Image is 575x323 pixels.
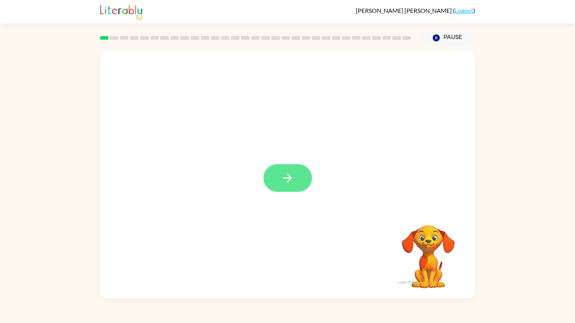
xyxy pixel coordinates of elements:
[390,213,466,289] video: Your browser must support playing .mp4 files to use Literably. Please try using another browser.
[420,29,475,47] button: Pause
[356,7,453,14] span: [PERSON_NAME] [PERSON_NAME]
[356,7,475,14] div: ( )
[455,7,473,14] a: Logout
[100,3,142,20] img: Literably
